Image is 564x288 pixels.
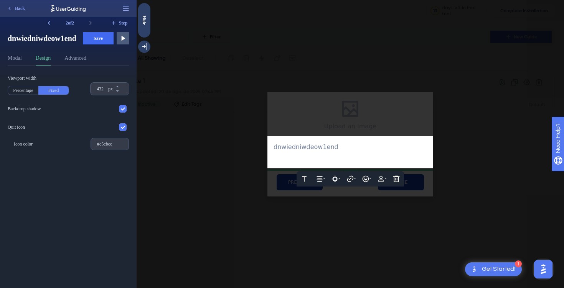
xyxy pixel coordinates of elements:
[515,260,522,267] div: 1
[115,83,129,89] button: px
[109,17,129,29] button: Step
[38,86,69,95] button: Fixed
[137,143,202,151] span: dnwiedniwdeow1end
[55,17,84,29] div: 2 of 2
[465,262,522,276] div: Open Get Started! checklist, remaining modules: 1
[8,54,22,66] button: Modal
[8,124,25,130] div: Quit icon
[115,89,129,95] button: px
[108,86,113,92] div: px
[36,54,51,66] button: Design
[119,20,128,26] span: Step
[8,106,41,112] div: Backdrop shadow
[470,265,479,274] img: launcher-image-alternative-text
[18,2,48,11] span: Need Help?
[64,54,86,66] button: Advanced
[97,141,122,147] input: Type the value
[97,86,107,92] input: px
[14,141,33,147] span: Icon color
[15,5,25,11] span: Back
[532,258,555,281] iframe: UserGuiding AI Assistant Launcher
[3,2,28,15] button: Back
[83,32,114,44] button: Save
[8,86,38,95] button: Percentage
[482,265,516,273] div: Get Started!
[8,75,69,81] span: Viewport width
[94,35,103,41] span: Save
[8,33,77,44] span: dnwiedniwdeow1end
